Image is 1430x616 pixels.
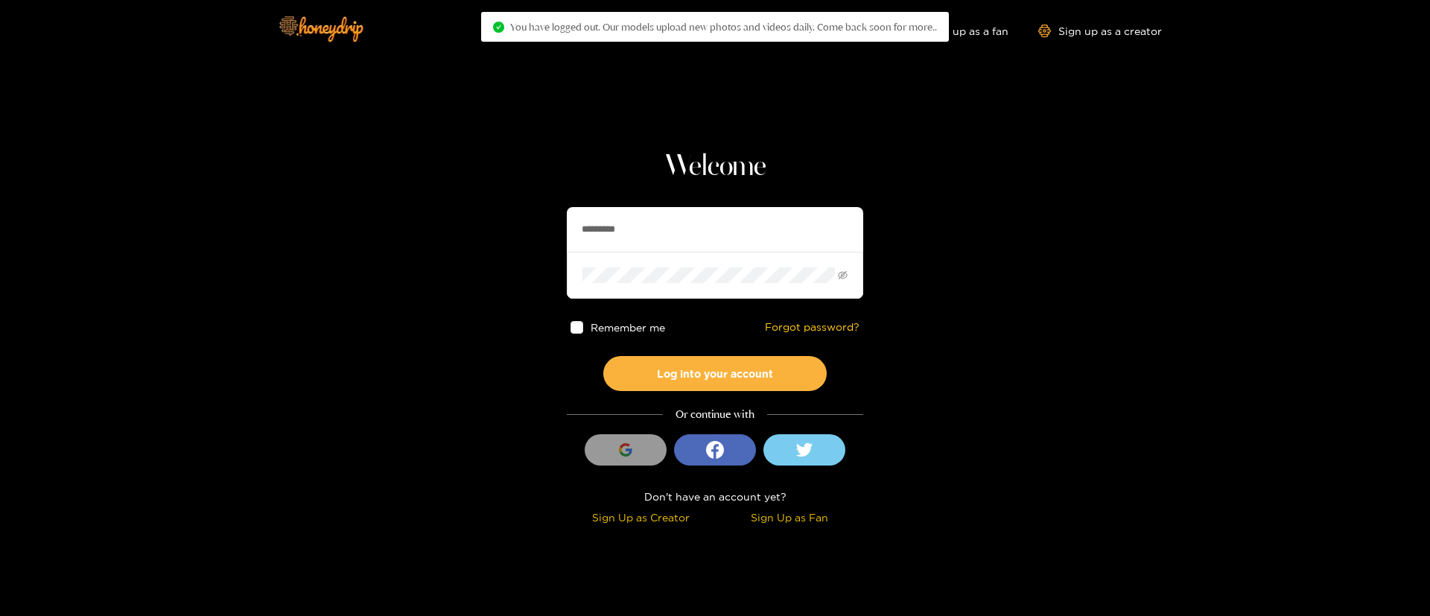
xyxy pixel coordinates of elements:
h1: Welcome [567,149,863,185]
div: Sign Up as Creator [571,509,711,526]
div: Don't have an account yet? [567,488,863,505]
div: Sign Up as Fan [719,509,859,526]
span: eye-invisible [838,270,848,280]
span: You have logged out. Our models upload new photos and videos daily. Come back soon for more.. [510,21,937,33]
div: Or continue with [567,406,863,423]
span: check-circle [493,22,504,33]
span: Remember me [591,322,665,333]
button: Log into your account [603,356,827,391]
a: Sign up as a fan [906,25,1008,37]
a: Forgot password? [765,321,859,334]
a: Sign up as a creator [1038,25,1162,37]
